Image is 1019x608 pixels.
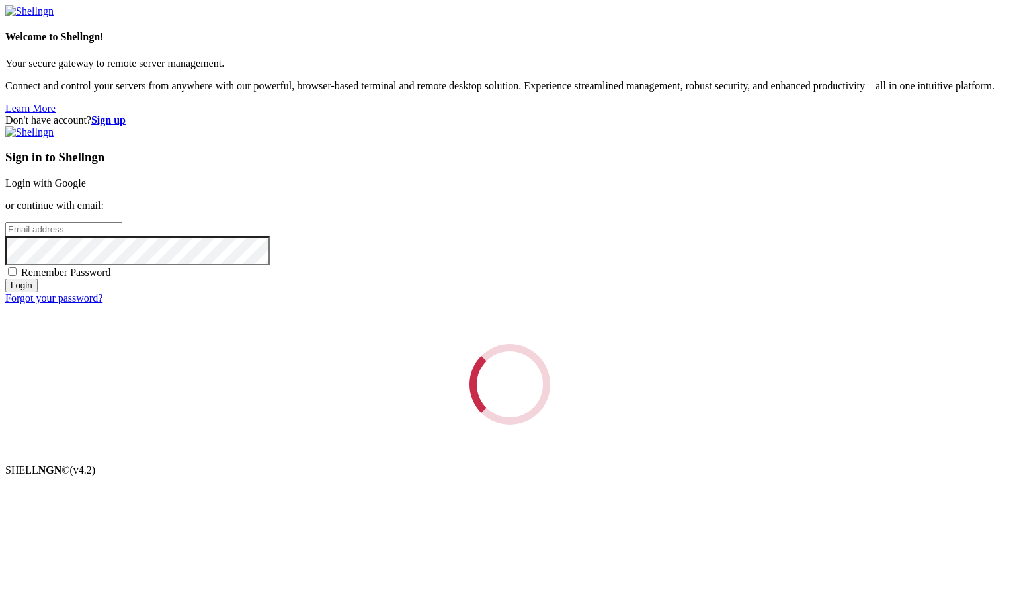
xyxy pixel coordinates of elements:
[5,279,38,292] input: Login
[5,5,54,17] img: Shellngn
[38,464,62,476] b: NGN
[5,80,1014,92] p: Connect and control your servers from anywhere with our powerful, browser-based terminal and remo...
[5,464,95,476] span: SHELL ©
[91,114,126,126] a: Sign up
[5,126,54,138] img: Shellngn
[469,344,550,425] div: Loading...
[70,464,96,476] span: 4.2.0
[5,58,1014,69] p: Your secure gateway to remote server management.
[8,267,17,276] input: Remember Password
[5,177,86,189] a: Login with Google
[5,114,1014,126] div: Don't have account?
[5,103,56,114] a: Learn More
[5,292,102,304] a: Forgot your password?
[5,150,1014,165] h3: Sign in to Shellngn
[5,31,1014,43] h4: Welcome to Shellngn!
[5,200,1014,212] p: or continue with email:
[21,267,111,278] span: Remember Password
[5,222,122,236] input: Email address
